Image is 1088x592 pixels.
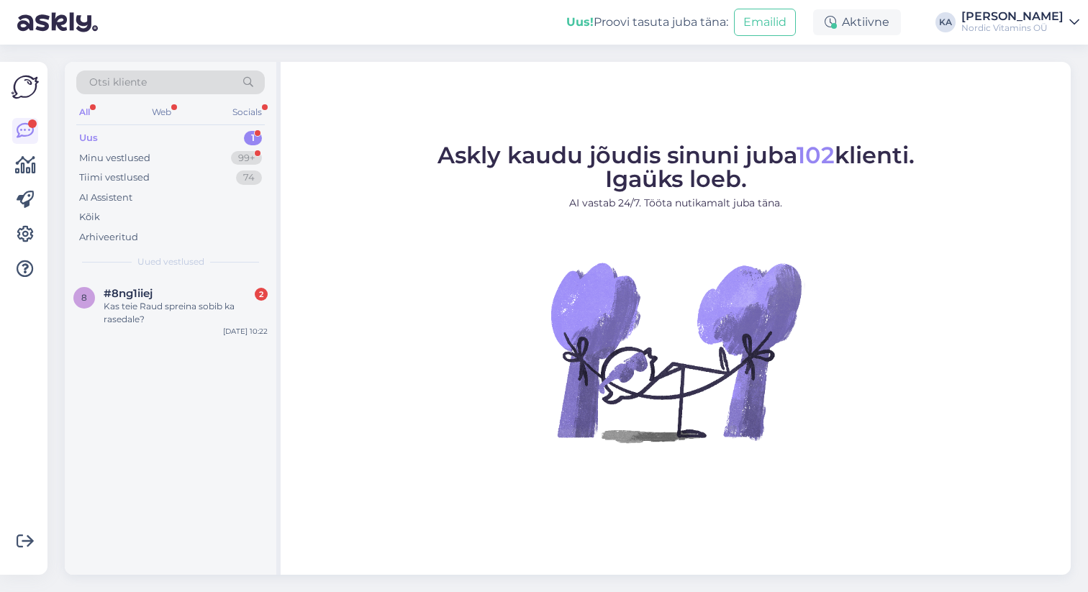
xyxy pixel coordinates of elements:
[231,151,262,165] div: 99+
[566,15,594,29] b: Uus!
[546,222,805,481] img: No Chat active
[797,141,835,169] span: 102
[137,255,204,268] span: Uued vestlused
[961,11,1064,22] div: [PERSON_NAME]
[223,326,268,337] div: [DATE] 10:22
[81,292,87,303] span: 8
[230,103,265,122] div: Socials
[79,230,138,245] div: Arhiveeritud
[149,103,174,122] div: Web
[734,9,796,36] button: Emailid
[255,288,268,301] div: 2
[104,287,153,300] span: #8ng1iiej
[79,191,132,205] div: AI Assistent
[813,9,901,35] div: Aktiivne
[89,75,147,90] span: Otsi kliente
[236,170,262,185] div: 74
[438,196,915,211] p: AI vastab 24/7. Tööta nutikamalt juba täna.
[961,11,1079,34] a: [PERSON_NAME]Nordic Vitamins OÜ
[76,103,93,122] div: All
[79,131,98,145] div: Uus
[566,14,728,31] div: Proovi tasuta juba täna:
[438,141,915,193] span: Askly kaudu jõudis sinuni juba klienti. Igaüks loeb.
[12,73,39,101] img: Askly Logo
[961,22,1064,34] div: Nordic Vitamins OÜ
[79,151,150,165] div: Minu vestlused
[79,210,100,224] div: Kõik
[104,300,268,326] div: Kas teie Raud spreina sobib ka rasedale?
[79,170,150,185] div: Tiimi vestlused
[244,131,262,145] div: 1
[935,12,956,32] div: KA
